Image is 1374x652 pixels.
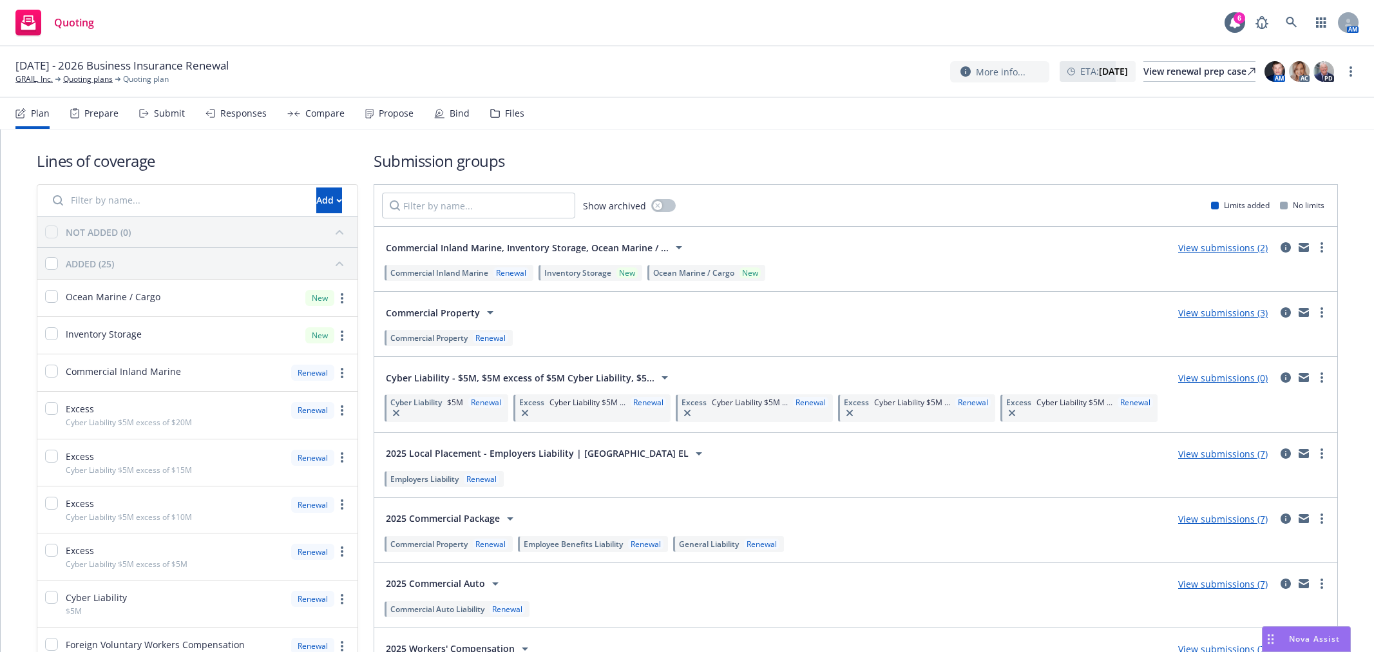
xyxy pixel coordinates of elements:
[386,241,669,254] span: Commercial Inland Marine, Inventory Storage, Ocean Marine / ...
[66,225,131,239] div: NOT ADDED (0)
[220,108,267,119] div: Responses
[382,365,676,390] button: Cyber Liability - $5M, $5M excess of $5M Cyber Liability, $5...
[123,73,169,85] span: Quoting plan
[1278,576,1293,591] a: circleInformation
[1278,240,1293,255] a: circleInformation
[66,257,114,271] div: ADDED (25)
[739,267,761,278] div: New
[54,17,94,28] span: Quoting
[744,539,779,550] div: Renewal
[390,539,468,550] span: Commercial Property
[334,403,350,418] a: more
[1178,307,1268,319] a: View submissions (3)
[334,291,350,306] a: more
[390,332,468,343] span: Commercial Property
[1296,446,1312,461] a: mail
[45,187,309,213] input: Filter by name...
[1314,370,1330,385] a: more
[382,571,507,597] button: 2025 Commercial Auto
[1143,62,1255,81] div: View renewal prep case
[305,327,334,343] div: New
[386,306,480,320] span: Commercial Property
[154,108,185,119] div: Submit
[493,267,529,278] div: Renewal
[390,474,459,484] span: Employers Liability
[84,108,119,119] div: Prepare
[382,193,575,218] input: Filter by name...
[616,267,638,278] div: New
[386,371,654,385] span: Cyber Liability - $5M, $5M excess of $5M Cyber Liability, $5...
[1263,627,1279,651] div: Drag to move
[1178,513,1268,525] a: View submissions (7)
[1262,626,1351,652] button: Nova Assist
[473,332,508,343] div: Renewal
[874,397,950,408] span: Cyber Liability $5M ...
[15,58,229,73] span: [DATE] - 2026 Business Insurance Renewal
[66,638,245,651] span: Foreign Voluntary Workers Compensation
[66,606,82,617] span: $5M
[390,604,484,615] span: Commercial Auto Liability
[549,397,625,408] span: Cyber Liability $5M ...
[490,604,525,615] div: Renewal
[66,222,350,242] button: NOT ADDED (0)
[1278,370,1293,385] a: circleInformation
[1036,397,1112,408] span: Cyber Liability $5M ...
[1264,61,1285,82] img: photo
[334,544,350,559] a: more
[468,397,504,408] div: Renewal
[66,512,192,523] span: Cyber Liability $5M excess of $10M
[1099,65,1128,77] strong: [DATE]
[382,300,502,325] button: Commercial Property
[379,108,414,119] div: Propose
[1289,633,1340,644] span: Nova Assist
[66,402,94,416] span: Excess
[544,267,611,278] span: Inventory Storage
[291,450,334,466] div: Renewal
[66,497,94,510] span: Excess
[305,290,334,306] div: New
[334,450,350,465] a: more
[1280,200,1324,211] div: No limits
[1314,511,1330,526] a: more
[66,465,192,475] span: Cyber Liability $5M excess of $15M
[976,65,1026,79] span: More info...
[66,327,142,341] span: Inventory Storage
[66,290,160,303] span: Ocean Marine / Cargo
[583,199,646,213] span: Show archived
[66,559,187,570] span: Cyber Liability $5M excess of $5M
[1006,397,1031,408] span: Excess
[316,188,342,213] div: Add
[382,506,522,532] button: 2025 Commercial Package
[1279,10,1304,35] a: Search
[1296,576,1312,591] a: mail
[291,544,334,560] div: Renewal
[1278,511,1293,526] a: circleInformation
[334,591,350,607] a: more
[1314,446,1330,461] a: more
[955,397,991,408] div: Renewal
[793,397,828,408] div: Renewal
[66,591,127,604] span: Cyber Liability
[631,397,666,408] div: Renewal
[291,402,334,418] div: Renewal
[1211,200,1270,211] div: Limits added
[1249,10,1275,35] a: Report a Bug
[844,397,869,408] span: Excess
[524,539,623,550] span: Employee Benefits Liability
[1178,578,1268,590] a: View submissions (7)
[1143,61,1255,82] a: View renewal prep case
[37,150,358,171] h1: Lines of coverage
[950,61,1049,82] button: More info...
[1178,242,1268,254] a: View submissions (2)
[66,365,181,378] span: Commercial Inland Marine
[505,108,524,119] div: Files
[291,497,334,513] div: Renewal
[464,474,499,484] div: Renewal
[1296,240,1312,255] a: mail
[66,253,350,274] button: ADDED (25)
[291,591,334,607] div: Renewal
[1118,397,1153,408] div: Renewal
[390,397,442,408] span: Cyber Liability
[334,365,350,381] a: more
[1296,511,1312,526] a: mail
